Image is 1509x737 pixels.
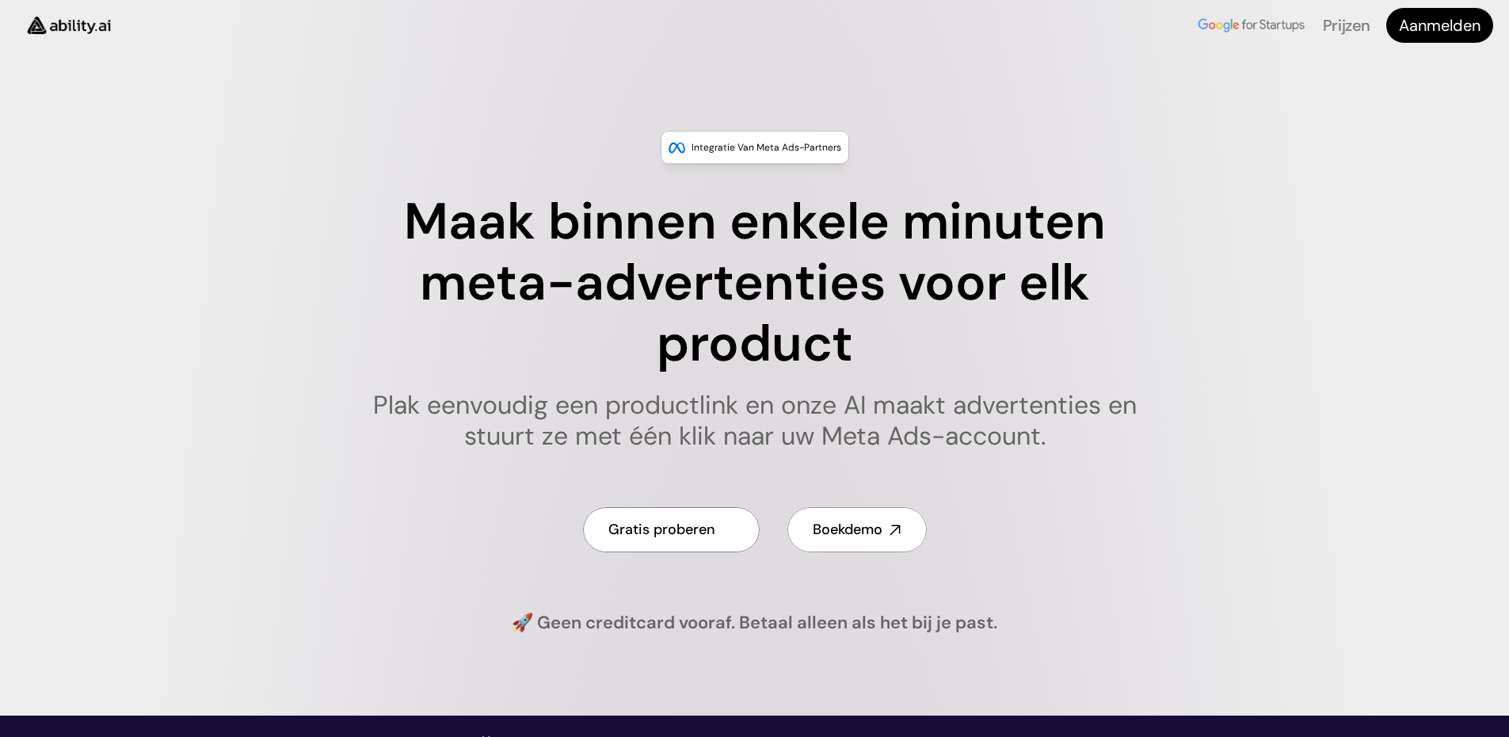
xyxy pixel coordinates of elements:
[512,611,997,634] font: 🚀 Geen creditcard vooraf. Betaal alleen als het bij je past.
[1386,8,1493,43] a: Aanmelden
[813,520,882,539] font: Boekdemo
[692,141,841,154] font: Integratie van Meta Ads-partners
[1323,15,1370,36] a: Prijzen
[583,507,760,552] a: Gratis proberen
[373,388,1144,452] font: Plak eenvoudig een productlink en onze AI maakt advertenties en stuurt ze met één klik naar uw Me...
[1399,15,1480,36] font: Aanmelden
[404,189,1118,376] font: Maak binnen enkele minuten meta-advertenties voor elk product
[608,520,715,539] font: Gratis proberen
[787,507,927,552] a: Boekdemo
